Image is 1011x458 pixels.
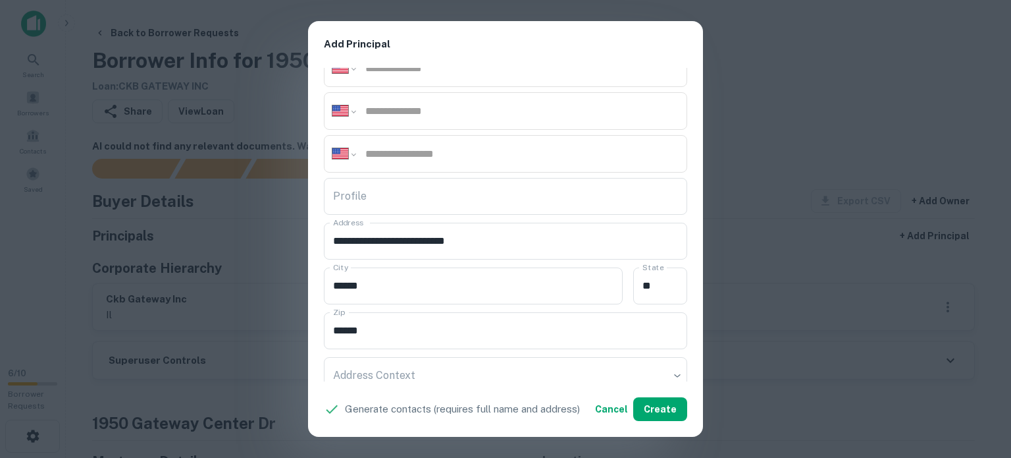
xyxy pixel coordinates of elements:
[308,21,703,68] h2: Add Principal
[345,401,580,417] p: Generate contacts (requires full name and address)
[333,217,363,228] label: Address
[642,262,663,273] label: State
[324,357,687,394] div: ​
[333,306,345,318] label: Zip
[633,397,687,421] button: Create
[590,397,633,421] button: Cancel
[333,262,348,273] label: City
[945,353,1011,416] iframe: Chat Widget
